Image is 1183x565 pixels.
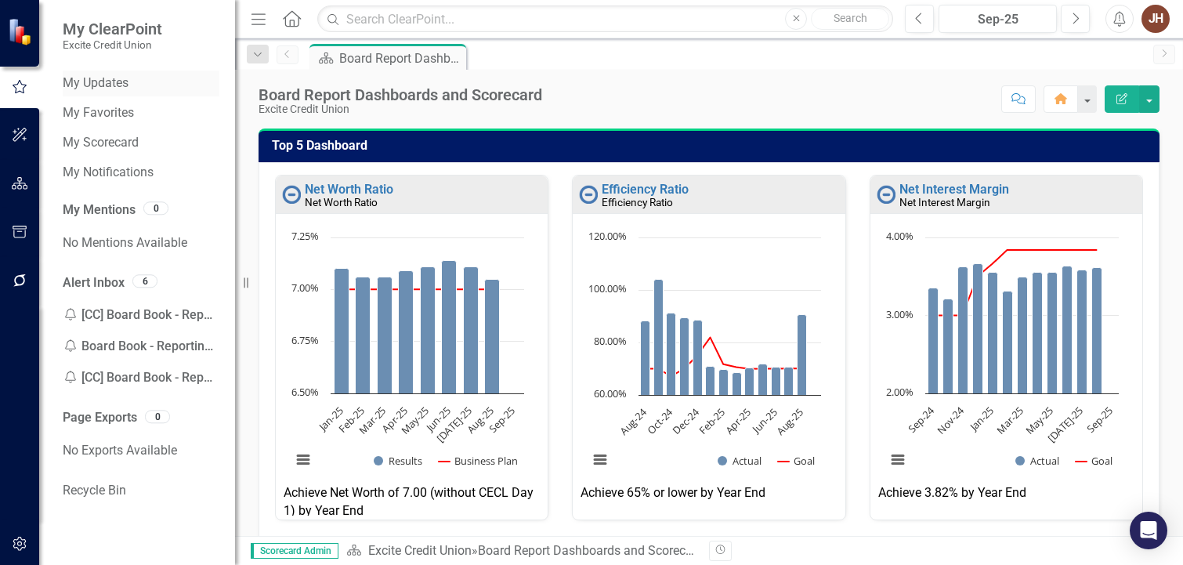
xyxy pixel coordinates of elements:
[719,370,729,396] path: Feb-25, 69.7. Actual.
[899,196,990,208] small: Net Interest Margin
[602,196,673,208] small: Efficiency Ratio
[63,164,219,182] a: My Notifications
[1062,266,1072,394] path: Jun-25, 3.63. Actual.
[368,543,472,558] a: Excite Credit Union
[282,185,301,204] img: No Information
[899,182,1009,197] a: Net Interest Margin
[291,385,319,399] text: 6.50%
[886,385,913,399] text: 2.00%
[63,331,219,362] div: Board Book - Reporting Update Reminders Reminder
[733,373,742,396] path: Mar-25, 68.4. Actual.
[886,229,913,243] text: 4.00%
[399,271,414,394] path: Apr-25, 7.09. Results.
[933,404,967,437] text: Nov-24
[421,404,453,435] text: Jun-25
[772,368,781,396] path: Jun-25, 70.46. Actual.
[588,281,627,295] text: 100.00%
[718,454,762,468] button: Show Actual
[1076,454,1112,468] button: Show Goal
[1084,404,1116,436] text: Sep-25
[939,5,1057,33] button: Sep-25
[579,185,598,204] img: No Information
[346,542,697,560] div: »
[251,543,338,559] span: Scorecard Admin
[486,404,518,436] text: Sep-25
[442,261,457,394] path: Jun-25, 7.14. Results.
[928,237,1112,394] g: Actual, series 1 of 2. Bar series with 13 bars.
[644,405,676,437] text: Oct-24
[670,405,703,438] text: Dec-24
[259,86,542,103] div: Board Report Dashboards and Scorecard
[944,10,1051,29] div: Sep-25
[335,269,349,394] path: Jan-25, 7.1. Results.
[928,288,938,394] path: Sep-24, 3.35. Actual.
[1091,268,1102,394] path: Aug-25, 3.61. Actual.
[63,20,162,38] span: My ClearPoint
[1017,277,1027,394] path: Mar-25, 3.49. Actual.
[259,103,542,115] div: Excite Credit Union
[284,484,540,516] div: Achieve Net Worth of 7.00 (without CECL Day 1) by Year End
[581,484,837,516] div: Achieve 65% or lower by Year End
[887,449,909,471] button: View chart menu, Chart
[748,405,780,436] text: Jun-25
[641,321,650,396] path: Aug-24, 88.1. Actual.
[581,230,829,484] svg: Interactive chart
[1141,5,1170,33] button: JH
[1015,454,1059,468] button: Show Actual
[356,277,371,394] path: Feb-25, 7.06. Results.
[784,368,794,396] path: Jul-25, 70.63. Actual.
[284,230,540,484] div: Chart. Highcharts interactive chart.
[291,333,319,347] text: 6.75%
[63,38,162,51] small: Excite Credit Union
[433,404,475,445] text: [DATE]-25
[374,454,422,468] button: Show Results
[8,17,35,45] img: ClearPoint Strategy
[485,280,500,394] path: Aug-25, 7.05. Results.
[63,482,219,500] a: Recycle Bin
[464,267,479,394] path: Jul-25, 7.11. Results.
[942,299,953,394] path: Oct-24, 3.21. Actual.
[706,367,715,396] path: Jan-25, 70.79. Actual.
[421,267,436,394] path: May-25, 7.11. Results.
[63,134,219,152] a: My Scorecard
[317,5,893,33] input: Search ClearPoint...
[275,175,548,521] div: Double-Click to Edit
[602,182,689,197] a: Efficiency Ratio
[878,230,1134,484] div: Chart. Highcharts interactive chart.
[63,201,136,219] a: My Mentions
[773,405,806,438] text: Aug-25
[905,404,938,436] text: Sep-24
[63,74,219,92] a: My Updates
[617,405,650,438] text: Aug-24
[572,175,845,521] div: Double-Click to Edit
[335,404,367,436] text: Feb-25
[745,368,754,396] path: Apr-25, 70.3. Actual.
[143,201,168,215] div: 0
[132,274,157,288] div: 6
[993,404,1026,436] text: Mar-25
[1076,270,1087,394] path: Jul-25, 3.58. Actual.
[398,404,432,437] text: May-25
[693,321,703,396] path: Dec-24, 88.4. Actual.
[878,230,1127,484] svg: Interactive chart
[63,104,219,122] a: My Favorites
[378,404,410,435] text: Apr-25
[292,449,314,471] button: View chart menu, Chart
[589,449,611,471] button: View chart menu, Chart
[588,229,627,243] text: 120.00%
[439,454,518,468] button: Show Business Plan
[594,334,627,348] text: 80.00%
[878,484,1134,516] div: Achieve 3.82% by Year End
[957,267,968,394] path: Nov-24, 3.62. Actual.
[378,277,393,394] path: Mar-25, 7.06. Results.
[886,307,913,321] text: 3.00%
[63,299,219,331] div: [CC] Board Book - Reporting Update Reminders Reminder
[284,230,532,484] svg: Interactive chart
[63,362,219,393] div: [CC] Board Book - Reporting Update Reminders Reminder
[594,386,627,400] text: 60.00%
[305,182,393,197] a: Net Worth Ratio
[758,364,768,396] path: May-25, 71.7. Actual.
[63,274,125,292] a: Alert Inbox
[63,409,137,427] a: Page Exports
